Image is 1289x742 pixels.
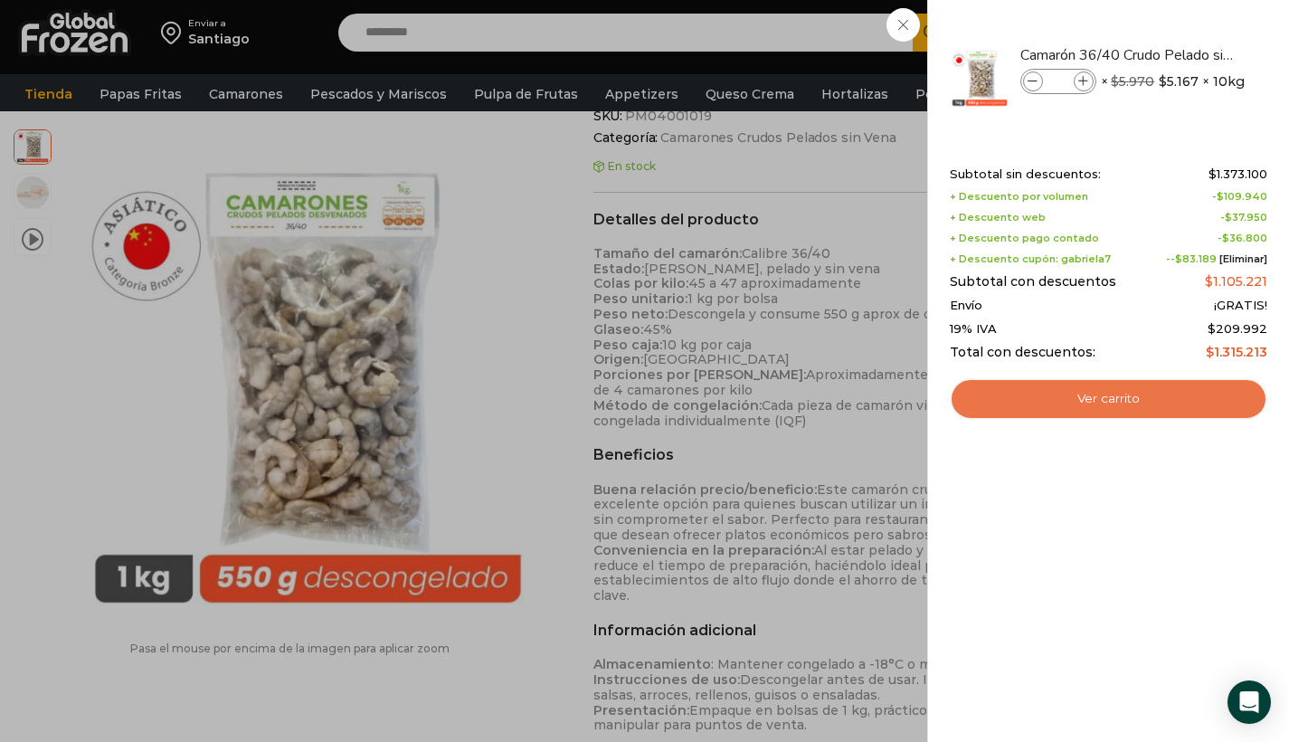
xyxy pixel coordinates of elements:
bdi: 1.105.221 [1205,273,1267,290]
span: 209.992 [1208,321,1267,336]
div: Open Intercom Messenger [1227,680,1271,724]
span: $ [1175,252,1182,265]
span: - [1218,233,1267,244]
span: $ [1225,211,1232,224]
a: Camarón 36/40 Crudo Pelado sin Vena - Bronze - Caja 10 kg [1020,45,1236,65]
span: + Descuento cupón: gabriela7 [950,253,1111,265]
a: Ver carrito [950,378,1267,420]
span: ¡GRATIS! [1214,299,1267,313]
span: 19% IVA [950,322,997,337]
span: $ [1111,73,1119,90]
span: -- [1166,253,1267,265]
bdi: 36.800 [1222,232,1267,244]
span: Envío [950,299,982,313]
span: + Descuento web [950,212,1046,224]
bdi: 5.167 [1159,72,1199,90]
span: $ [1222,232,1229,244]
input: Product quantity [1045,71,1072,91]
bdi: 109.940 [1217,190,1267,203]
span: - [1212,191,1267,203]
span: $ [1217,190,1224,203]
span: $ [1159,72,1167,90]
span: $ [1206,344,1214,360]
span: 83.189 [1175,252,1217,265]
a: [Eliminar] [1219,252,1267,265]
span: + Descuento pago contado [950,233,1099,244]
bdi: 1.315.213 [1206,344,1267,360]
bdi: 37.950 [1225,211,1267,224]
span: $ [1205,273,1213,290]
span: - [1220,212,1267,224]
bdi: 1.373.100 [1208,166,1267,181]
span: + Descuento por volumen [950,191,1088,203]
span: Total con descuentos: [950,345,1095,360]
span: Subtotal sin descuentos: [950,167,1101,182]
span: $ [1208,321,1216,336]
span: × × 10kg [1101,69,1245,94]
bdi: 5.970 [1111,73,1154,90]
span: Subtotal con descuentos [950,274,1116,290]
span: $ [1208,166,1217,181]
